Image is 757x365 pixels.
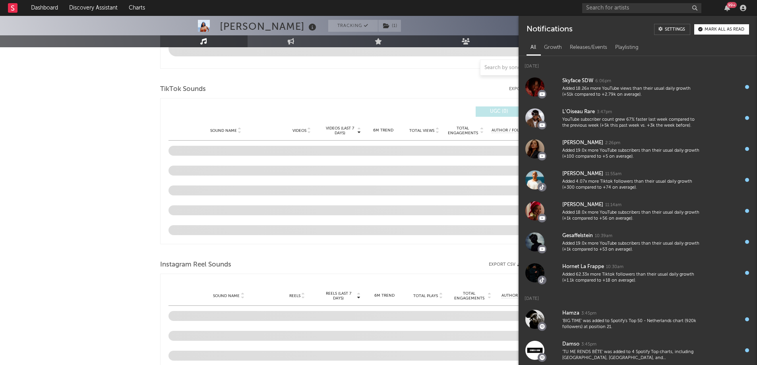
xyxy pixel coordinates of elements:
[611,41,643,54] div: Playlisting
[562,117,702,129] div: YouTube subscriber count grew 67% faster last week compared to the previous week (+5k this past w...
[605,140,620,146] div: 2:26pm
[519,71,757,102] a: Skyface SDW6:06pmAdded 18.26x more YouTube views than their usual daily growth (+51k compared to ...
[480,65,564,71] input: Search by song name or URL
[562,210,702,222] div: Added 18.0x more YouTube subscribers than their usual daily growth (+1k compared to +56 on average).
[562,169,603,179] div: [PERSON_NAME]
[476,106,529,117] button: UGC(0)
[562,76,593,86] div: Skyface SDW
[582,3,701,13] input: Search for artists
[562,318,702,330] div: 'BIG TIME' was added to Spotify's Top 50 - Netherlands chart (920k followers) at position 21.
[727,2,737,8] div: 99 +
[595,78,611,84] div: 6:06pm
[492,128,534,133] span: Author / Followers
[519,288,757,304] div: [DATE]
[562,86,702,98] div: Added 18.26x more YouTube views than their usual daily growth (+51k compared to +2.79k on average).
[501,293,544,298] span: Author / Followers
[527,24,572,35] div: Notifications
[581,342,596,348] div: 3:45pm
[413,294,438,298] span: Total Plays
[519,133,757,164] a: [PERSON_NAME]2:26pmAdded 19.0x more YouTube subscribers than their usual daily growth (+100 compa...
[519,226,757,257] a: Gesaffelstein10:39amAdded 19.0x more YouTube subscribers than their usual daily growth (+1k compa...
[409,128,434,133] span: Total Views
[489,262,522,267] button: Export CSV
[210,128,237,133] span: Sound Name
[654,24,690,35] a: Settings
[605,202,621,208] div: 11:14am
[562,107,595,117] div: L'Oiseau Rare
[562,241,702,253] div: Added 19.0x more YouTube subscribers than their usual daily growth (+1k compared to +53 on average).
[595,233,612,239] div: 10:39am
[519,195,757,226] a: [PERSON_NAME]11:14amAdded 18.0x more YouTube subscribers than their usual daily growth (+1k compa...
[292,128,306,133] span: Videos
[562,179,702,191] div: Added 4.07x more Tiktok followers than their usual daily growth (+300 compared to +74 on average).
[509,87,542,91] button: Export CSV
[562,148,702,160] div: Added 19.0x more YouTube subscribers than their usual daily growth (+100 compared to +5 on average).
[160,260,231,270] span: Instagram Reel Sounds
[519,164,757,195] a: [PERSON_NAME]11:55amAdded 4.07x more Tiktok followers than their usual daily growth (+300 compare...
[378,20,401,32] span: ( 1 )
[519,257,757,288] a: Hornet La Frappe10:30amAdded 62.33x more Tiktok followers than their usual daily growth (+1.1k co...
[562,349,702,361] div: 'TU ME RENDS BÊTE' was added to 4 Spotify Top charts, including [GEOGRAPHIC_DATA], [GEOGRAPHIC_DA...
[378,20,401,32] button: (1)
[481,109,517,114] span: UGC ( 0 )
[581,311,596,317] div: 3:45pm
[606,264,623,270] div: 10:30am
[562,262,604,272] div: Hornet La Frappe
[324,126,356,135] span: Videos (last 7 days)
[562,340,579,349] div: Damso
[160,85,206,94] span: TikTok Sounds
[452,291,487,301] span: Total Engagements
[562,272,702,284] div: Added 62.33x more Tiktok followers than their usual daily growth (+1.1k compared to +18 on average).
[365,293,405,299] div: 6M Trend
[724,5,730,11] button: 99+
[447,126,479,135] span: Total Engagements
[519,304,757,335] a: Hamza3:45pm'BIG TIME' was added to Spotify's Top 50 - Netherlands chart (920k followers) at posit...
[562,138,603,148] div: [PERSON_NAME]
[694,24,749,35] button: Mark all as read
[562,231,593,241] div: Gesaffelstein
[365,127,402,133] div: 6M Trend
[705,27,744,32] div: Mark all as read
[566,41,611,54] div: Releases/Events
[540,41,566,54] div: Growth
[562,200,603,210] div: [PERSON_NAME]
[328,20,378,32] button: Tracking
[321,291,356,301] span: Reels (last 7 days)
[519,102,757,133] a: L'Oiseau Rare3:47pmYouTube subscriber count grew 67% faster last week compared to the previous we...
[213,294,240,298] span: Sound Name
[562,309,579,318] div: Hamza
[597,109,612,115] div: 3:47pm
[220,20,318,33] div: [PERSON_NAME]
[519,56,757,71] div: [DATE]
[527,41,540,54] div: All
[289,294,300,298] span: Reels
[665,27,685,32] div: Settings
[605,171,621,177] div: 11:55am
